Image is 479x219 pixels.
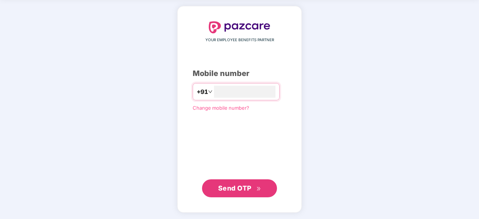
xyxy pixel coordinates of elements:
[208,89,213,94] span: down
[209,21,270,33] img: logo
[193,68,286,79] div: Mobile number
[256,186,261,191] span: double-right
[193,105,249,111] a: Change mobile number?
[205,37,274,43] span: YOUR EMPLOYEE BENEFITS PARTNER
[202,179,277,197] button: Send OTPdouble-right
[197,87,208,97] span: +91
[218,184,251,192] span: Send OTP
